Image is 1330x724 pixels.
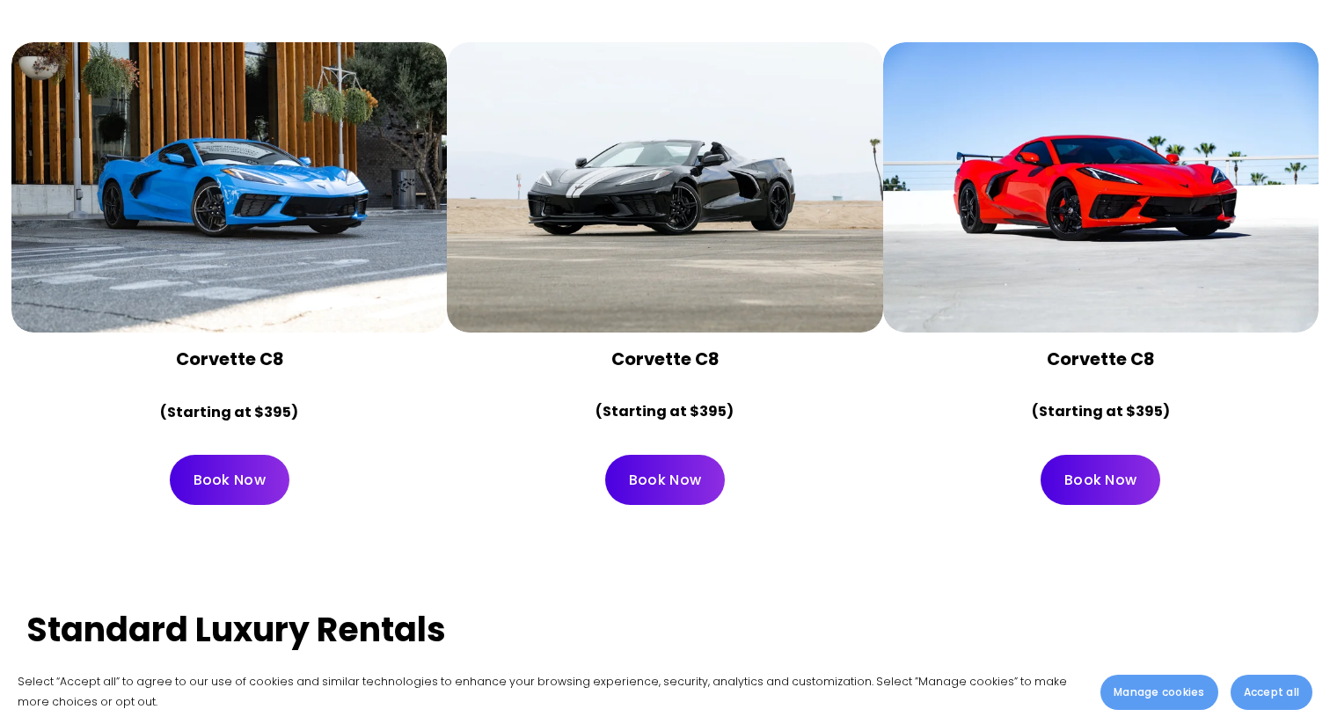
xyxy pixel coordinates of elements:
p: Select “Accept all” to agree to our use of cookies and similar technologies to enhance your brows... [18,672,1083,712]
a: Book Now [605,455,725,505]
span: Manage cookies [1114,684,1204,700]
a: Book Now [1041,455,1160,505]
button: Manage cookies [1100,675,1217,710]
a: Book Now [170,455,289,505]
strong: (Starting at $395) [1032,401,1170,421]
strong: (Starting at $395) [160,402,298,422]
button: Sport Cars For Rent in Los Angeles [447,42,882,333]
strong: Corvette C8 [176,347,283,371]
strong: Standard Luxury Rentals [26,606,446,653]
strong: (Starting at $395) [596,401,734,421]
strong: Corvette C8 [1047,347,1154,371]
button: Accept all [1231,675,1312,710]
strong: Corvette C8 [611,347,719,371]
span: Accept all [1244,684,1299,700]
